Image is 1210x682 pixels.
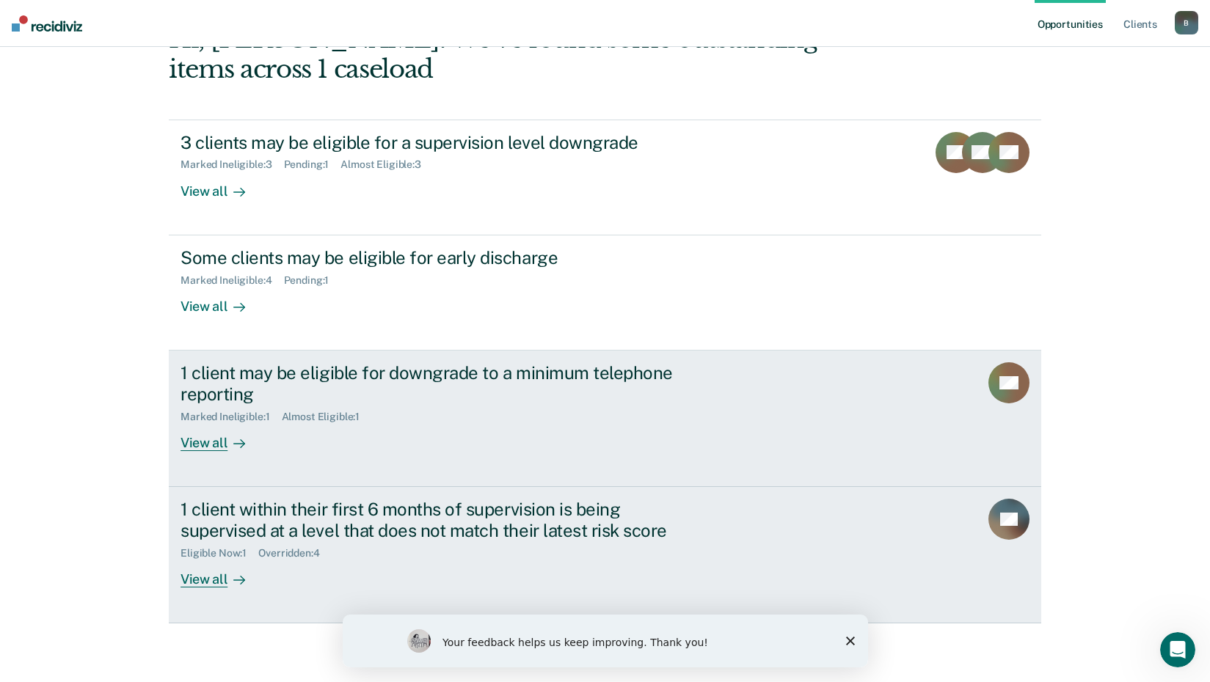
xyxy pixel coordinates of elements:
[181,362,696,405] div: 1 client may be eligible for downgrade to a minimum telephone reporting
[169,235,1041,351] a: Some clients may be eligible for early dischargeMarked Ineligible:4Pending:1View all
[258,547,331,560] div: Overridden : 4
[181,171,263,199] div: View all
[1175,11,1198,34] button: B
[169,487,1041,623] a: 1 client within their first 6 months of supervision is being supervised at a level that does not ...
[181,559,263,587] div: View all
[181,422,263,451] div: View all
[181,274,283,287] div: Marked Ineligible : 4
[181,158,283,171] div: Marked Ineligible : 3
[12,15,82,32] img: Recidiviz
[169,120,1041,235] a: 3 clients may be eligible for a supervision level downgradeMarked Ineligible:3Pending:1Almost Eli...
[181,132,696,153] div: 3 clients may be eligible for a supervision level downgrade
[169,351,1041,487] a: 1 client may be eligible for downgrade to a minimum telephone reportingMarked Ineligible:1Almost ...
[282,411,372,423] div: Almost Eligible : 1
[284,158,341,171] div: Pending : 1
[343,615,868,667] iframe: Survey by Kim from Recidiviz
[1160,632,1195,667] iframe: Intercom live chat
[340,158,433,171] div: Almost Eligible : 3
[181,499,696,541] div: 1 client within their first 6 months of supervision is being supervised at a level that does not ...
[181,547,258,560] div: Eligible Now : 1
[181,286,263,315] div: View all
[284,274,341,287] div: Pending : 1
[181,247,696,268] div: Some clients may be eligible for early discharge
[169,24,867,84] div: Hi, [PERSON_NAME]. We’ve found some outstanding items across 1 caseload
[181,411,281,423] div: Marked Ineligible : 1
